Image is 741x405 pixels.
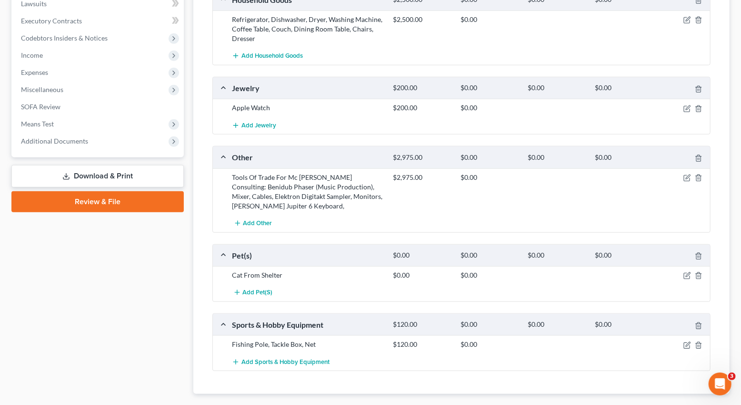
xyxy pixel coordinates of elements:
div: $200.00 [389,103,456,113]
button: Add Pet(s) [232,284,274,301]
span: Add Pet(s) [243,289,273,297]
span: Means Test [21,120,54,128]
div: Pet(s) [227,250,389,260]
span: Add Household Goods [241,52,303,60]
div: Tools Of Trade For Mc [PERSON_NAME] Consulting: Benidub Phaser (Music Production), Mixer, Cables,... [227,173,389,211]
div: $120.00 [389,340,456,349]
div: $0.00 [590,153,657,162]
div: $0.00 [389,270,456,280]
div: Cat From Shelter [227,270,389,280]
div: $0.00 [456,103,523,113]
div: $0.00 [456,320,523,329]
div: Other [227,152,389,162]
button: Add Sports & Hobby Equipment [232,353,330,371]
div: $0.00 [456,340,523,349]
iframe: Intercom live chat [709,373,731,395]
div: $200.00 [389,83,456,93]
div: Jewelry [227,83,389,93]
div: $0.00 [389,251,456,260]
div: $0.00 [456,15,523,24]
button: Add Other [232,215,274,232]
div: $2,975.00 [389,173,456,182]
div: $0.00 [523,320,590,329]
a: SOFA Review [13,98,184,115]
div: $0.00 [456,153,523,162]
button: Add Household Goods [232,47,303,65]
a: Review & File [11,191,184,212]
div: Apple Watch [227,103,389,113]
a: Download & Print [11,165,184,187]
span: Executory Contracts [21,17,82,25]
div: $0.00 [456,83,523,93]
span: Expenses [21,68,48,76]
a: Executory Contracts [13,12,184,30]
div: Sports & Hobby Equipment [227,320,389,330]
div: $2,500.00 [389,15,456,24]
span: SOFA Review [21,103,60,111]
div: Refrigerator, Dishwasher, Dryer, Washing Machine, Coffee Table, Couch, Dining Room Table, Chairs,... [227,15,389,43]
div: $0.00 [456,270,523,280]
span: Additional Documents [21,137,88,145]
div: $0.00 [590,320,657,329]
span: Add Sports & Hobby Equipment [241,358,330,366]
div: $0.00 [523,83,590,93]
div: $120.00 [389,320,456,329]
div: $0.00 [456,173,523,182]
div: $0.00 [456,251,523,260]
span: Add Other [243,219,272,227]
div: $0.00 [590,83,657,93]
div: $2,975.00 [389,153,456,162]
button: Add Jewelry [232,116,276,134]
span: Miscellaneous [21,85,63,93]
div: $0.00 [523,153,590,162]
span: Income [21,51,43,59]
span: 3 [728,373,736,380]
span: Codebtors Insiders & Notices [21,34,108,42]
div: $0.00 [590,251,657,260]
div: $0.00 [523,251,590,260]
div: Fishing Pole, Tackle Box, Net [227,340,389,349]
span: Add Jewelry [241,122,276,129]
